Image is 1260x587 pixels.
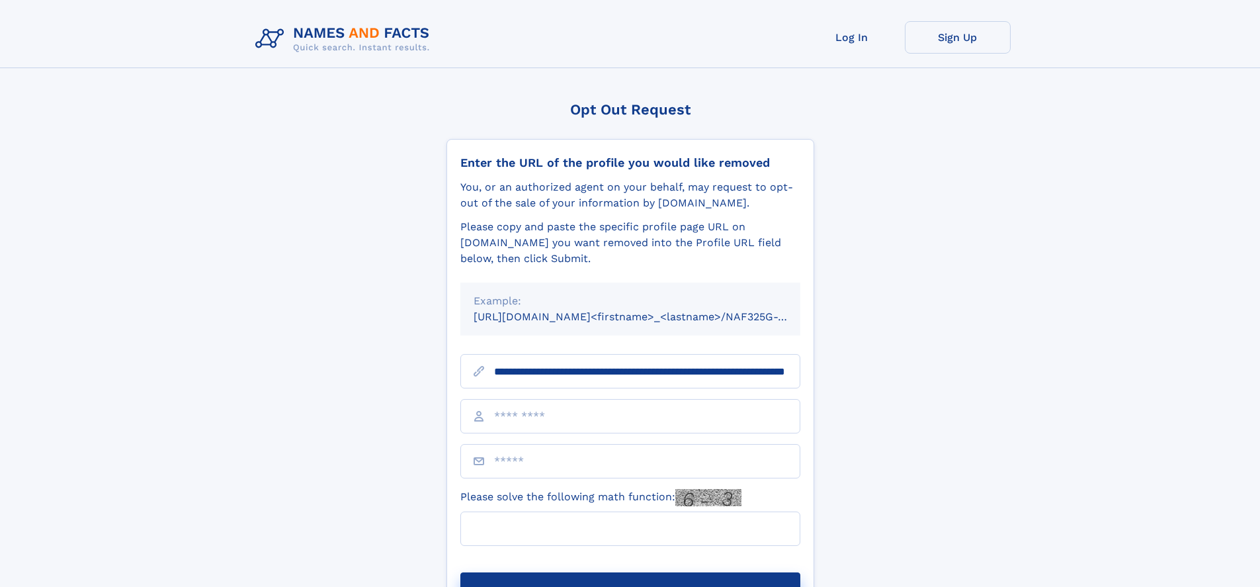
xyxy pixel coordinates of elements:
[474,293,787,309] div: Example:
[446,101,814,118] div: Opt Out Request
[474,310,825,323] small: [URL][DOMAIN_NAME]<firstname>_<lastname>/NAF325G-xxxxxxxx
[799,21,905,54] a: Log In
[250,21,441,57] img: Logo Names and Facts
[460,489,741,506] label: Please solve the following math function:
[905,21,1011,54] a: Sign Up
[460,219,800,267] div: Please copy and paste the specific profile page URL on [DOMAIN_NAME] you want removed into the Pr...
[460,156,800,170] div: Enter the URL of the profile you would like removed
[460,179,800,211] div: You, or an authorized agent on your behalf, may request to opt-out of the sale of your informatio...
